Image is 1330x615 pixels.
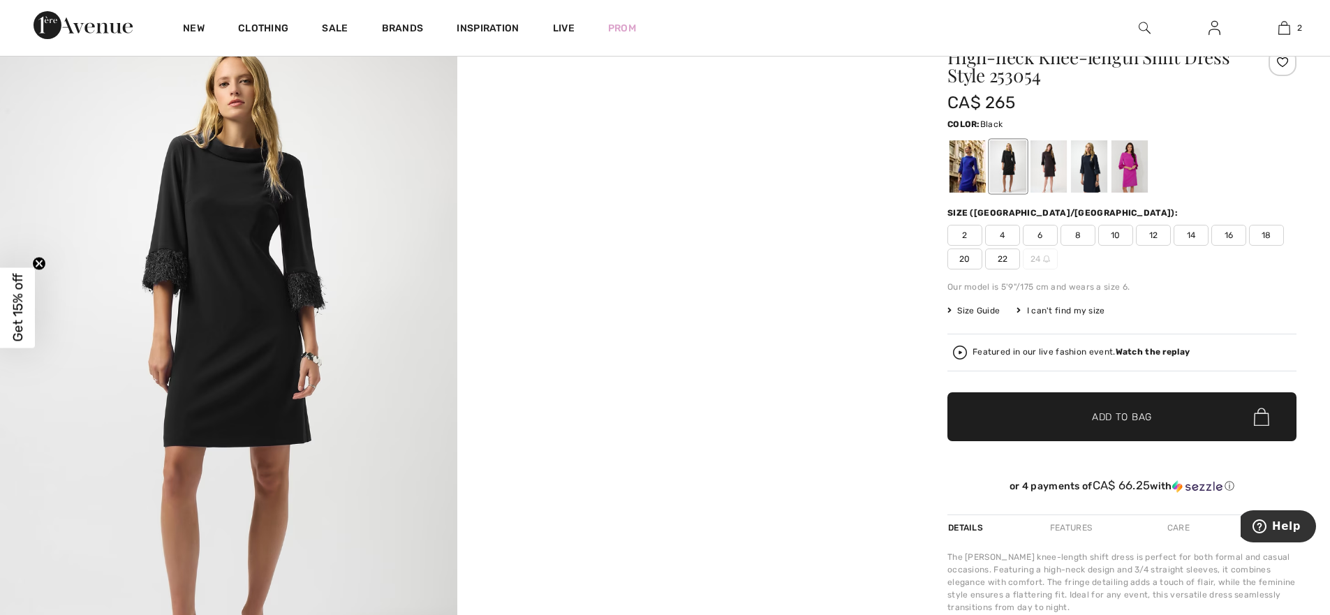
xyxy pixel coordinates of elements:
div: Mocha [1030,140,1067,193]
div: The [PERSON_NAME] knee-length shift dress is perfect for both formal and casual occasions. Featur... [947,551,1296,614]
span: Color: [947,119,980,129]
h1: High-neck Knee-length Shift Dress Style 253054 [947,48,1239,84]
span: 6 [1023,225,1058,246]
span: 20 [947,249,982,269]
span: 14 [1174,225,1209,246]
a: New [183,22,205,37]
img: ring-m.svg [1043,255,1050,262]
img: Bag.svg [1254,408,1269,426]
span: CA$ 66.25 [1093,478,1151,492]
div: or 4 payments of with [947,479,1296,493]
img: 1ère Avenue [34,11,133,39]
div: or 4 payments ofCA$ 66.25withSezzle Click to learn more about Sezzle [947,479,1296,498]
div: Size ([GEOGRAPHIC_DATA]/[GEOGRAPHIC_DATA]): [947,207,1181,219]
button: Add to Bag [947,392,1296,441]
a: Prom [608,21,636,36]
span: 18 [1249,225,1284,246]
span: 8 [1061,225,1095,246]
strong: Watch the replay [1116,347,1190,357]
span: Black [980,119,1003,129]
div: Black [990,140,1026,193]
img: search the website [1139,20,1151,36]
div: Featured in our live fashion event. [973,348,1190,357]
div: Care [1155,515,1202,540]
a: Live [553,21,575,36]
span: CA$ 265 [947,93,1015,112]
div: Our model is 5'9"/175 cm and wears a size 6. [947,281,1296,293]
a: Clothing [238,22,288,37]
div: Royal Sapphire 163 [950,140,986,193]
span: 12 [1136,225,1171,246]
div: Midnight Blue [1071,140,1107,193]
span: 2 [1297,22,1302,34]
div: I can't find my size [1017,304,1104,317]
a: Sign In [1197,20,1232,37]
span: 22 [985,249,1020,269]
span: Get 15% off [10,274,26,342]
span: Size Guide [947,304,1000,317]
span: 16 [1211,225,1246,246]
a: 2 [1250,20,1318,36]
span: Inspiration [457,22,519,37]
img: My Info [1209,20,1220,36]
video: Your browser does not support the video tag. [457,13,915,242]
span: 2 [947,225,982,246]
div: Details [947,515,987,540]
a: Sale [322,22,348,37]
iframe: Opens a widget where you can find more information [1241,510,1316,545]
img: Watch the replay [953,346,967,360]
span: 4 [985,225,1020,246]
button: Close teaser [32,256,46,270]
img: Sezzle [1172,480,1222,493]
a: Brands [382,22,424,37]
div: Cosmos [1111,140,1148,193]
span: Add to Bag [1092,410,1152,424]
img: My Bag [1278,20,1290,36]
span: 10 [1098,225,1133,246]
span: 24 [1023,249,1058,269]
div: Features [1038,515,1104,540]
